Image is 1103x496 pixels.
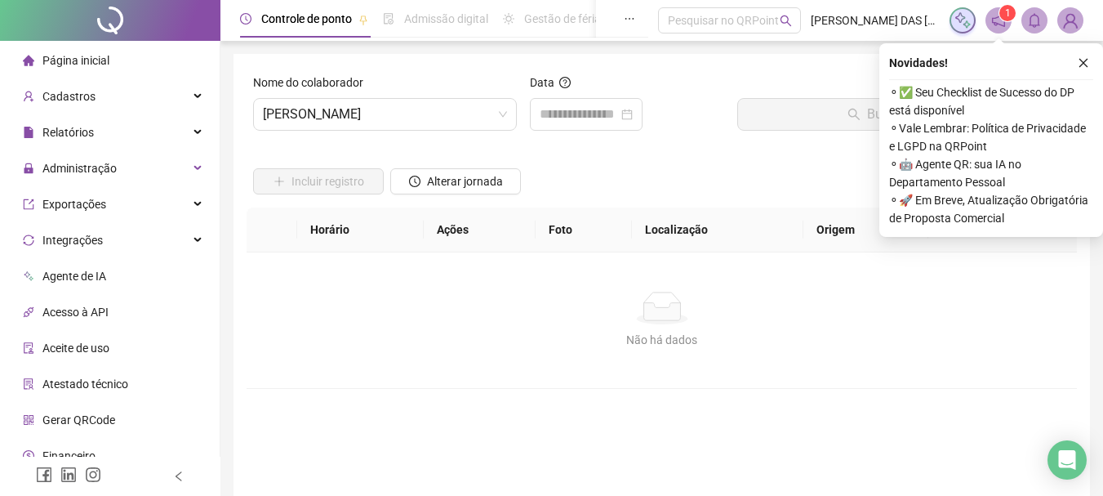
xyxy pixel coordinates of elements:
[263,99,507,130] span: JOSÉ FRANCISCO PAULINO BASTOS
[889,54,948,72] span: Novidades !
[42,162,117,175] span: Administração
[23,127,34,138] span: file
[173,471,185,482] span: left
[42,54,109,67] span: Página inicial
[1047,440,1087,480] div: Open Intercom Messenger
[23,306,34,318] span: api
[261,12,352,25] span: Controle de ponto
[42,449,96,462] span: Financeiro
[23,450,34,462] span: dollar
[1027,13,1042,28] span: bell
[253,168,384,194] button: Incluir registro
[424,208,536,252] th: Ações
[23,378,34,390] span: solution
[737,98,1070,131] button: Buscar registros
[1078,57,1089,69] span: close
[358,15,368,25] span: pushpin
[803,208,928,252] th: Origem
[524,12,607,25] span: Gestão de férias
[42,90,96,103] span: Cadastros
[36,467,52,483] span: facebook
[23,91,34,102] span: user-add
[42,413,115,427] span: Gerar QRCode
[530,76,554,89] span: Data
[991,13,1006,28] span: notification
[23,55,34,66] span: home
[42,234,103,247] span: Integrações
[889,155,1093,191] span: ⚬ 🤖 Agente QR: sua IA no Departamento Pessoal
[42,198,106,211] span: Exportações
[624,13,635,25] span: ellipsis
[889,191,1093,227] span: ⚬ 🚀 Em Breve, Atualização Obrigatória de Proposta Comercial
[390,177,521,190] a: Alterar jornada
[42,342,109,355] span: Aceite de uso
[559,77,571,88] span: question-circle
[999,5,1016,21] sup: 1
[780,15,792,27] span: search
[954,11,972,29] img: sparkle-icon.fc2bf0ac1784a2077858766a79e2daf3.svg
[811,11,940,29] span: [PERSON_NAME] DAS [PERSON_NAME] COMERCIAL
[240,13,251,25] span: clock-circle
[60,467,77,483] span: linkedin
[1005,7,1011,19] span: 1
[23,163,34,174] span: lock
[889,119,1093,155] span: ⚬ Vale Lembrar: Política de Privacidade e LGPD na QRPoint
[23,235,34,246] span: sync
[42,378,128,391] span: Atestado técnico
[42,306,109,319] span: Acesso à API
[23,414,34,426] span: qrcode
[427,172,503,190] span: Alterar jornada
[1058,8,1083,33] img: 88193
[383,13,394,25] span: file-done
[889,83,1093,119] span: ⚬ ✅ Seu Checklist de Sucesso do DP está disponível
[253,74,374,92] label: Nome do colaborador
[266,331,1057,349] div: Não há dados
[390,168,521,194] button: Alterar jornada
[42,126,94,139] span: Relatórios
[23,199,34,210] span: export
[42,270,106,283] span: Agente de IA
[409,176,420,187] span: clock-circle
[23,342,34,354] span: audit
[503,13,514,25] span: sun
[404,12,488,25] span: Admissão digital
[297,208,424,252] th: Horário
[85,467,101,483] span: instagram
